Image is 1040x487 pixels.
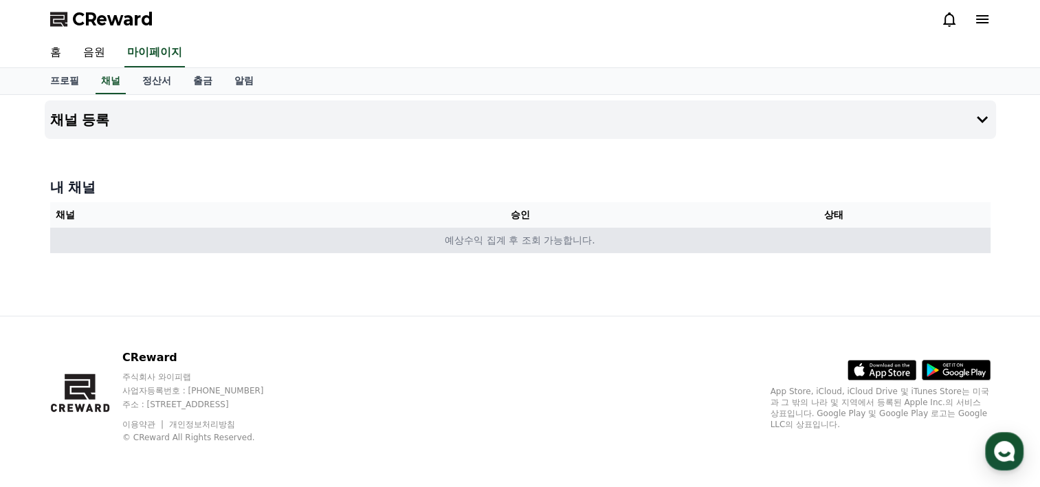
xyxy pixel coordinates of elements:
span: 설정 [212,393,229,404]
h4: 채널 등록 [50,112,110,127]
a: 개인정보처리방침 [169,420,235,429]
a: 홈 [39,39,72,67]
th: 승인 [363,202,676,228]
span: 홈 [43,393,52,404]
a: 정산서 [131,68,182,94]
a: 홈 [4,373,91,407]
a: CReward [50,8,153,30]
a: 출금 [182,68,223,94]
a: 프로필 [39,68,90,94]
th: 상태 [676,202,990,228]
p: 주소 : [STREET_ADDRESS] [122,399,290,410]
a: 설정 [177,373,264,407]
p: © CReward All Rights Reserved. [122,432,290,443]
p: 사업자등록번호 : [PHONE_NUMBER] [122,385,290,396]
p: CReward [122,349,290,366]
a: 음원 [72,39,116,67]
a: 이용약관 [122,420,166,429]
button: 채널 등록 [45,100,996,139]
span: 대화 [126,394,142,405]
th: 채널 [50,202,364,228]
p: 주식회사 와이피랩 [122,371,290,382]
td: 예상수익 집계 후 조회 가능합니다. [50,228,991,253]
a: 마이페이지 [124,39,185,67]
a: 알림 [223,68,265,94]
p: App Store, iCloud, iCloud Drive 및 iTunes Store는 미국과 그 밖의 나라 및 지역에서 등록된 Apple Inc.의 서비스 상표입니다. Goo... [771,386,991,430]
a: 대화 [91,373,177,407]
span: CReward [72,8,153,30]
h4: 내 채널 [50,177,991,197]
a: 채널 [96,68,126,94]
